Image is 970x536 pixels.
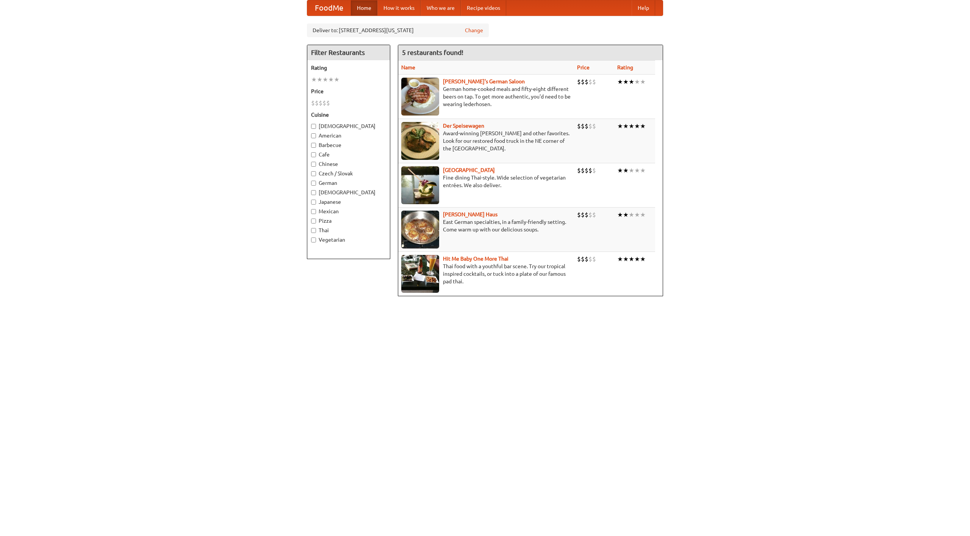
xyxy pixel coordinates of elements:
a: [PERSON_NAME]'s German Saloon [443,78,525,84]
ng-pluralize: 5 restaurants found! [402,49,463,56]
li: ★ [617,78,623,86]
input: Cafe [311,152,316,157]
li: ★ [328,75,334,84]
input: Barbecue [311,143,316,148]
p: Thai food with a youthful bar scene. Try our tropical inspired cocktails, or tuck into a plate of... [401,263,571,285]
a: [PERSON_NAME] Haus [443,211,498,217]
li: $ [592,166,596,175]
li: ★ [629,211,634,219]
h5: Cuisine [311,111,386,119]
input: Thai [311,228,316,233]
li: $ [588,78,592,86]
label: German [311,179,386,187]
li: ★ [311,75,317,84]
li: ★ [634,78,640,86]
label: Chinese [311,160,386,168]
li: ★ [629,78,634,86]
label: Barbecue [311,141,386,149]
li: ★ [623,211,629,219]
img: esthers.jpg [401,78,439,116]
li: $ [577,122,581,130]
li: $ [585,122,588,130]
li: $ [577,78,581,86]
li: $ [581,166,585,175]
li: ★ [640,122,646,130]
li: ★ [640,211,646,219]
li: $ [315,99,319,107]
a: Home [351,0,377,16]
img: babythai.jpg [401,255,439,293]
input: Czech / Slovak [311,171,316,176]
li: $ [581,211,585,219]
li: ★ [634,166,640,175]
li: ★ [629,122,634,130]
label: Thai [311,227,386,234]
h5: Price [311,88,386,95]
input: American [311,133,316,138]
li: $ [585,78,588,86]
input: Pizza [311,219,316,223]
label: [DEMOGRAPHIC_DATA] [311,189,386,196]
li: ★ [640,78,646,86]
li: $ [585,166,588,175]
li: $ [592,78,596,86]
input: [DEMOGRAPHIC_DATA] [311,124,316,129]
p: Fine dining Thai-style. Wide selection of vegetarian entrées. We also deliver. [401,174,571,189]
label: Vegetarian [311,236,386,244]
li: ★ [334,75,339,84]
li: $ [588,255,592,263]
div: Deliver to: [STREET_ADDRESS][US_STATE] [307,23,489,37]
li: $ [592,211,596,219]
a: Change [465,27,483,34]
li: $ [581,122,585,130]
p: East German specialties, in a family-friendly setting. Come warm up with our delicious soups. [401,218,571,233]
li: $ [592,255,596,263]
li: $ [585,211,588,219]
li: ★ [629,166,634,175]
label: Czech / Slovak [311,170,386,177]
li: $ [326,99,330,107]
a: How it works [377,0,421,16]
li: $ [592,122,596,130]
img: kohlhaus.jpg [401,211,439,248]
li: $ [588,166,592,175]
li: ★ [634,211,640,219]
li: ★ [623,78,629,86]
li: ★ [617,255,623,263]
li: ★ [322,75,328,84]
img: satay.jpg [401,166,439,204]
li: $ [581,78,585,86]
li: $ [585,255,588,263]
li: ★ [617,166,623,175]
li: ★ [634,122,640,130]
li: $ [311,99,315,107]
li: ★ [634,255,640,263]
input: [DEMOGRAPHIC_DATA] [311,190,316,195]
li: ★ [623,166,629,175]
label: Pizza [311,217,386,225]
li: $ [581,255,585,263]
li: $ [588,122,592,130]
li: ★ [640,166,646,175]
input: Vegetarian [311,238,316,242]
a: Name [401,64,415,70]
input: Japanese [311,200,316,205]
li: ★ [317,75,322,84]
a: Hit Me Baby One More Thai [443,256,508,262]
h5: Rating [311,64,386,72]
li: $ [577,255,581,263]
a: Price [577,64,590,70]
li: ★ [629,255,634,263]
li: ★ [617,122,623,130]
li: ★ [623,122,629,130]
a: Help [632,0,655,16]
li: $ [577,166,581,175]
li: ★ [623,255,629,263]
a: [GEOGRAPHIC_DATA] [443,167,495,173]
li: $ [322,99,326,107]
label: American [311,132,386,139]
li: ★ [640,255,646,263]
